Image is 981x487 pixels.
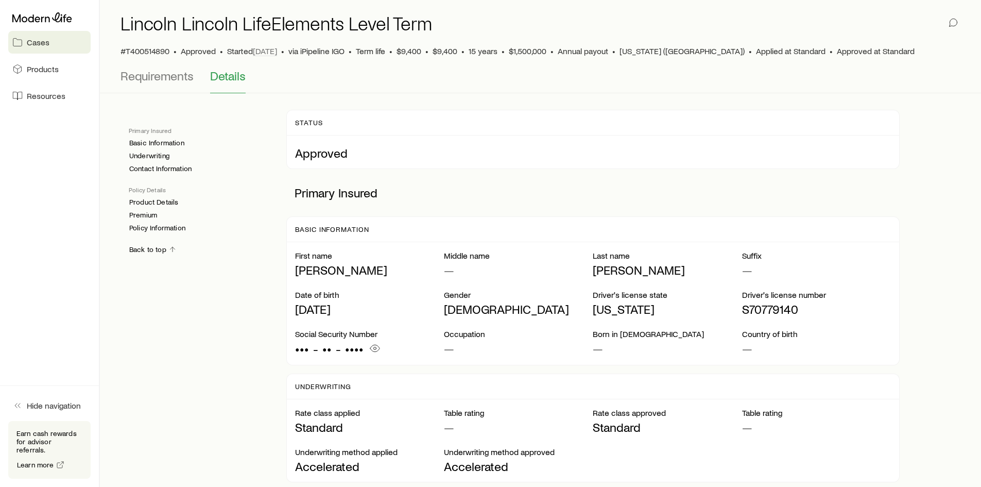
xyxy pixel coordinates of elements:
p: Gender [444,290,593,300]
span: via iPipeline IGO [288,46,345,56]
span: ••• [295,342,309,356]
p: [PERSON_NAME] [295,263,444,277]
a: Back to top [129,245,177,255]
div: Application details tabs [121,69,960,93]
p: — [742,420,891,434]
span: $9,400 [397,46,421,56]
span: • [830,46,833,56]
p: First name [295,250,444,261]
p: Earn cash rewards for advisor referrals. [16,429,82,454]
p: Underwriting method approved [444,447,593,457]
span: Resources [27,91,65,101]
p: Rate class approved [593,408,742,418]
p: — [742,263,891,277]
span: • [425,46,428,56]
span: Requirements [121,69,194,83]
p: Primary Insured [129,126,270,135]
p: Table rating [742,408,891,418]
span: Cases [27,37,49,47]
span: • [174,46,177,56]
p: Country of birth [742,329,891,339]
p: Driver's license number [742,290,891,300]
a: Products [8,58,91,80]
p: — [742,341,891,356]
span: • [281,46,284,56]
span: $1,500,000 [509,46,546,56]
a: Cases [8,31,91,54]
p: [PERSON_NAME] [593,263,742,277]
span: 15 years [469,46,497,56]
span: Approved at Standard [837,46,915,56]
p: Occupation [444,329,593,339]
p: Last name [593,250,742,261]
a: Contact Information [129,164,192,173]
a: Underwriting [129,152,170,160]
span: • [389,46,392,56]
span: - [336,342,341,356]
p: Policy Details [129,186,270,194]
a: Basic Information [129,139,185,147]
span: • [461,46,464,56]
p: Date of birth [295,290,444,300]
p: Primary Insured [286,177,900,208]
p: Born in [DEMOGRAPHIC_DATA] [593,329,742,339]
p: S70779140 [742,302,891,316]
span: • [550,46,554,56]
span: - [313,342,318,356]
span: Term life [356,46,385,56]
a: Product Details [129,198,179,207]
span: • [502,46,505,56]
a: Premium [129,211,158,220]
span: Annual payout [558,46,608,56]
p: Table rating [444,408,593,418]
span: • [749,46,752,56]
p: Standard [295,420,444,434]
span: Hide navigation [27,400,81,411]
div: Earn cash rewards for advisor referrals.Learn more [8,421,91,479]
span: #T400514890 [121,46,169,56]
p: Driver's license state [593,290,742,300]
p: [DATE] [295,302,444,316]
button: Hide navigation [8,394,91,417]
span: • [612,46,615,56]
p: — [444,341,593,356]
span: Learn more [17,461,54,468]
p: Basic Information [295,225,369,233]
p: Rate class applied [295,408,444,418]
p: Accelerated [295,459,444,474]
span: Applied at Standard [756,46,825,56]
h1: Lincoln Lincoln LifeElements Level Term [121,13,432,33]
p: Started [227,46,277,56]
p: Approved [295,146,891,160]
span: Details [210,69,246,83]
span: [US_STATE] ([GEOGRAPHIC_DATA]) [619,46,745,56]
p: Accelerated [444,459,593,474]
p: — [593,341,742,356]
a: Resources [8,85,91,107]
p: [US_STATE] [593,302,742,316]
span: Products [27,64,59,74]
p: Standard [593,420,742,434]
span: $9,400 [433,46,457,56]
p: Underwriting method applied [295,447,444,457]
p: — [444,420,593,434]
p: — [444,263,593,277]
span: • [349,46,352,56]
span: •••• [345,342,364,356]
span: [DATE] [253,46,277,56]
p: Underwriting [295,382,352,391]
span: •• [322,342,332,356]
p: [DEMOGRAPHIC_DATA] [444,302,593,316]
p: Status [295,119,323,127]
span: • [220,46,223,56]
span: Approved [181,46,216,56]
p: Middle name [444,250,593,261]
a: Policy Information [129,224,186,232]
p: Suffix [742,250,891,261]
p: Social Security Number [295,329,444,339]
